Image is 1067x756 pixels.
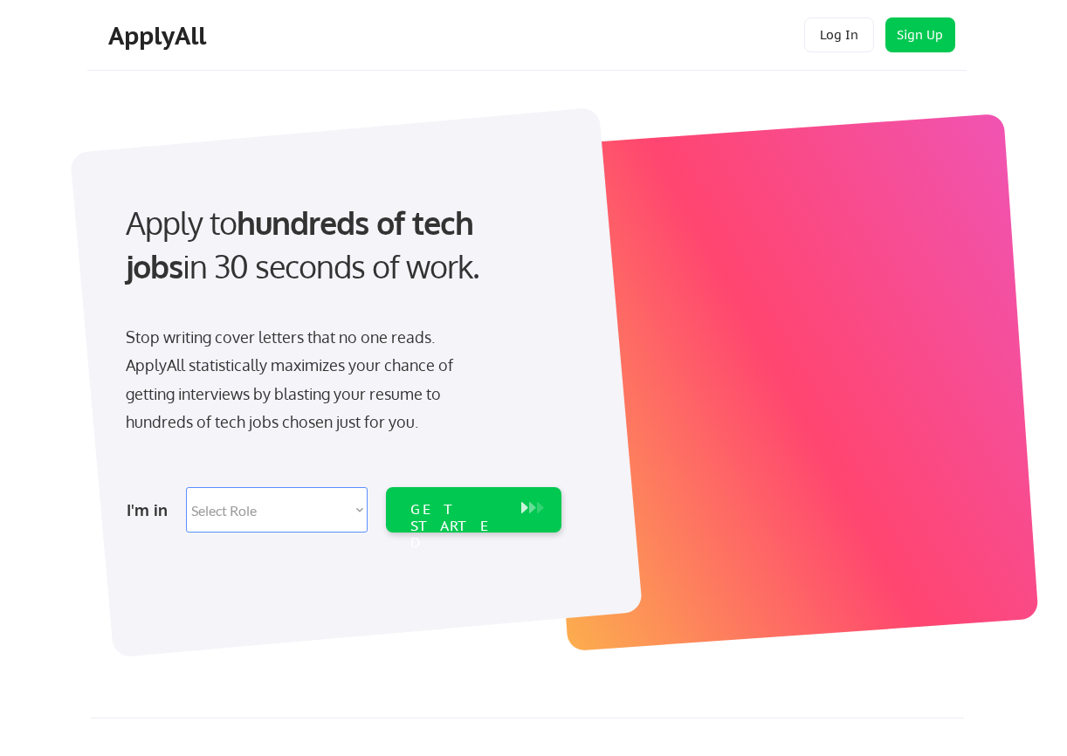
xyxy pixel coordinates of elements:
[126,323,485,436] div: Stop writing cover letters that no one reads. ApplyAll statistically maximizes your chance of get...
[126,203,481,285] strong: hundreds of tech jobs
[804,17,874,52] button: Log In
[410,501,504,552] div: GET STARTED
[127,496,176,524] div: I'm in
[126,201,554,289] div: Apply to in 30 seconds of work.
[108,21,211,51] div: ApplyAll
[885,17,955,52] button: Sign Up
